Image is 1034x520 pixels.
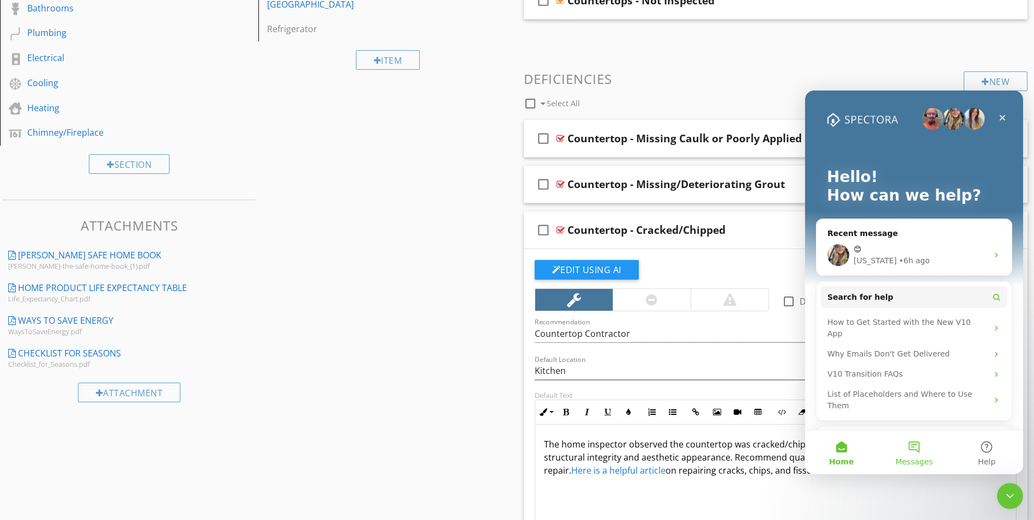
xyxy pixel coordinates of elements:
[356,50,420,70] div: Item
[597,402,618,422] button: Underline (Ctrl+U)
[18,347,121,360] div: Checklist for Seasons
[27,26,207,39] div: Plumbing
[78,383,181,402] div: Attachment
[18,281,187,294] div: Home Product Life Expectancy Table
[267,22,470,35] div: Refrigerator
[535,260,639,280] button: Edit Using AI
[567,132,802,145] div: Countertop - Missing Caulk or Poorly Applied
[8,327,212,336] div: WaysToSaveEnergy.pdf
[997,483,1023,509] iframe: Intercom live chat
[535,125,552,152] i: check_box_outline_blank
[567,223,725,237] div: Countertop - Cracked/Chipped
[577,402,597,422] button: Italic (Ctrl+I)
[27,2,207,15] div: Bathrooms
[535,391,1017,400] div: Default Text
[8,262,212,270] div: [PERSON_NAME]-the-safe-home-book_(1).pdf
[748,402,769,422] button: Insert Table
[571,464,666,476] a: Here is a helpful article
[535,402,556,422] button: Inline Style
[8,360,212,368] div: Checklist_for_Seasons.pdf
[8,294,212,303] div: Life_Expectancy_Chart.pdf
[805,90,1023,474] iframe: Intercom live chat
[556,402,577,422] button: Bold (Ctrl+B)
[800,296,880,307] label: Default to checked?
[706,402,727,422] button: Insert Image (Ctrl+P)
[547,98,580,108] span: Select All
[535,362,1002,380] input: Default Location
[964,71,1027,91] div: New
[567,178,785,191] div: Countertop - Missing/Deteriorating Grout
[524,71,1028,86] h3: Deficiencies
[3,243,258,276] a: [PERSON_NAME] Safe Home Book [PERSON_NAME]-the-safe-home-book_(1).pdf
[27,101,207,114] div: Heating
[727,402,748,422] button: Insert Video
[535,171,552,197] i: check_box_outline_blank
[686,402,706,422] button: Insert Link (Ctrl+K)
[27,126,207,139] div: Chimney/Fireplace
[18,249,161,262] div: [PERSON_NAME] Safe Home Book
[535,217,552,243] i: check_box_outline_blank
[792,402,813,422] button: Clear Formatting
[3,276,258,309] a: Home Product Life Expectancy Table Life_Expectancy_Chart.pdf
[89,154,170,174] div: Section
[27,51,207,64] div: Electrical
[535,329,630,338] div: Countertop Contractor
[3,309,258,341] a: Ways to Save Energy WaysToSaveEnergy.pdf
[27,76,207,89] div: Cooling
[18,314,113,327] div: Ways to Save Energy
[3,341,258,374] a: Checklist for Seasons Checklist_for_Seasons.pdf
[544,438,1008,477] p: The home inspector observed the countertop was cracked/chipped. This defect can compromise the su...
[771,402,792,422] button: Code View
